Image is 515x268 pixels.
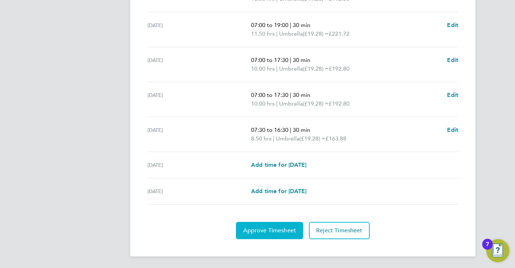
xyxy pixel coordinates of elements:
[447,126,458,134] a: Edit
[279,30,303,38] span: Umbrella
[300,135,325,142] span: (£19.28) =
[447,91,458,98] span: Edit
[147,56,251,73] div: [DATE]
[486,244,489,254] div: 7
[276,134,300,143] span: Umbrella
[251,187,306,196] a: Add time for [DATE]
[251,161,306,168] span: Add time for [DATE]
[447,22,458,28] span: Edit
[251,65,275,72] span: 10.00 hrs
[329,30,350,37] span: £221.72
[325,135,346,142] span: £163.88
[447,56,458,64] a: Edit
[279,99,303,108] span: Umbrella
[290,91,291,98] span: |
[293,126,310,133] span: 30 min
[447,21,458,30] a: Edit
[147,91,251,108] div: [DATE]
[251,57,288,63] span: 07:00 to 17:30
[273,135,274,142] span: |
[251,100,275,107] span: 10.00 hrs
[486,239,509,262] button: Open Resource Center, 7 new notifications
[276,30,278,37] span: |
[147,161,251,169] div: [DATE]
[279,64,303,73] span: Umbrella
[290,126,291,133] span: |
[316,227,363,234] span: Reject Timesheet
[447,91,458,99] a: Edit
[447,57,458,63] span: Edit
[303,65,329,72] span: (£19.28) =
[251,135,272,142] span: 8.50 hrs
[251,188,306,195] span: Add time for [DATE]
[276,65,278,72] span: |
[251,22,288,28] span: 07:00 to 19:00
[236,222,303,239] button: Approve Timesheet
[251,126,288,133] span: 07:30 to 16:30
[290,22,291,28] span: |
[303,100,329,107] span: (£19.28) =
[293,91,310,98] span: 30 min
[309,222,370,239] button: Reject Timesheet
[147,187,251,196] div: [DATE]
[447,126,458,133] span: Edit
[293,22,310,28] span: 30 min
[147,21,251,38] div: [DATE]
[251,161,306,169] a: Add time for [DATE]
[329,100,350,107] span: £192.80
[243,227,296,234] span: Approve Timesheet
[329,65,350,72] span: £192.80
[147,126,251,143] div: [DATE]
[276,100,278,107] span: |
[251,30,275,37] span: 11.50 hrs
[303,30,329,37] span: (£19.28) =
[290,57,291,63] span: |
[251,91,288,98] span: 07:00 to 17:30
[293,57,310,63] span: 30 min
